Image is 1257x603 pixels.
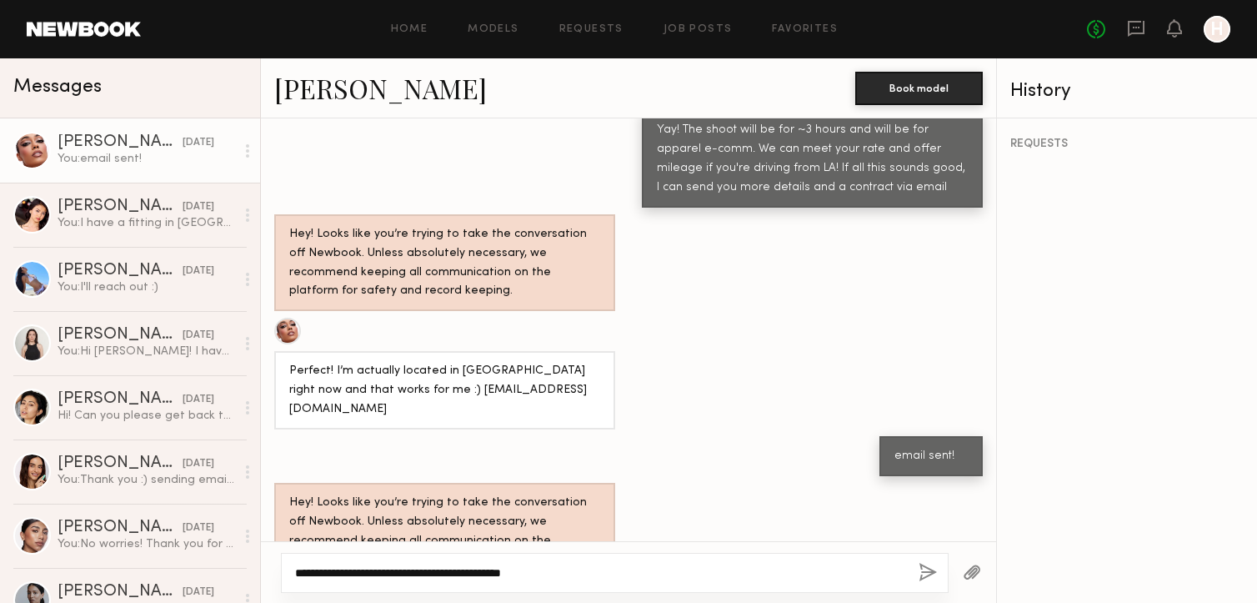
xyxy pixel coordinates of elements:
[559,24,623,35] a: Requests
[657,121,968,198] div: Yay! The shoot will be for ~3 hours and will be for apparel e-comm. We can meet your rate and off...
[58,391,183,408] div: [PERSON_NAME]
[855,80,983,94] a: Book model
[391,24,428,35] a: Home
[183,456,214,472] div: [DATE]
[58,408,235,424] div: Hi! Can you please get back to my email when you have the chance please and thank you 🙏🏻
[894,447,968,466] div: email sent!
[468,24,518,35] a: Models
[289,225,600,302] div: Hey! Looks like you’re trying to take the conversation off Newbook. Unless absolutely necessary, ...
[13,78,102,97] span: Messages
[58,536,235,552] div: You: No worries! Thank you for getting back to me :)
[58,455,183,472] div: [PERSON_NAME]
[58,134,183,151] div: [PERSON_NAME]
[183,135,214,151] div: [DATE]
[58,472,235,488] div: You: Thank you :) sending email shortly!
[289,494,600,570] div: Hey! Looks like you’re trying to take the conversation off Newbook. Unless absolutely necessary, ...
[183,585,214,600] div: [DATE]
[855,72,983,105] button: Book model
[1204,16,1230,43] a: H
[58,263,183,279] div: [PERSON_NAME]
[274,70,487,106] a: [PERSON_NAME]
[289,362,600,420] div: Perfect! I’m actually located in [GEOGRAPHIC_DATA] right now and that works for me :) [EMAIL_ADDR...
[183,392,214,408] div: [DATE]
[772,24,838,35] a: Favorites
[58,198,183,215] div: [PERSON_NAME]
[183,328,214,344] div: [DATE]
[664,24,733,35] a: Job Posts
[1010,138,1244,150] div: REQUESTS
[1010,82,1244,101] div: History
[58,151,235,167] div: You: email sent!
[58,520,183,536] div: [PERSON_NAME]
[58,215,235,231] div: You: I have a fitting in [GEOGRAPHIC_DATA][PERSON_NAME] [DATE] ([DATE]) that I need a model for, ...
[58,327,183,344] div: [PERSON_NAME]
[58,344,235,359] div: You: Hi [PERSON_NAME]! I have a fitting in [GEOGRAPHIC_DATA][PERSON_NAME] [DATE] that I need a mo...
[58,279,235,295] div: You: I'll reach out :)
[183,520,214,536] div: [DATE]
[183,199,214,215] div: [DATE]
[58,584,183,600] div: [PERSON_NAME]
[183,264,214,279] div: [DATE]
